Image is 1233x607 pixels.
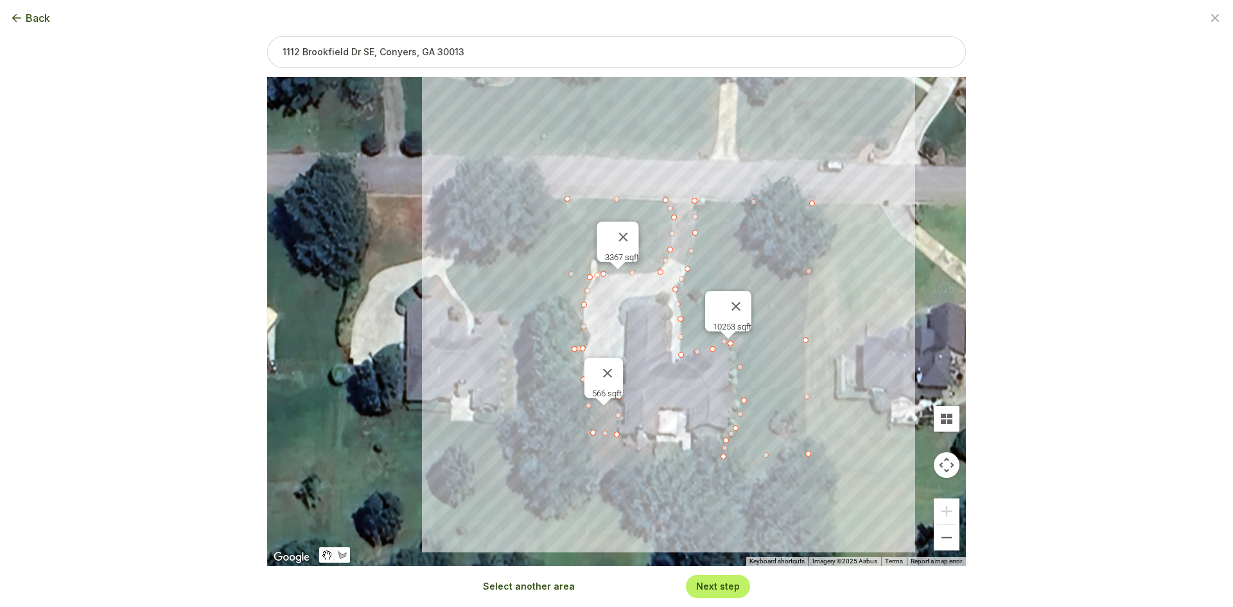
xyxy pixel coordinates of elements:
input: 1112 Brookfield Dr SE, Conyers, GA 30013 [267,36,966,68]
button: Keyboard shortcuts [749,557,805,566]
button: Close [721,291,751,322]
span: Imagery ©2025 Airbus [812,558,877,565]
button: Zoom out [934,525,959,550]
button: Stop drawing [319,547,335,563]
span: Back [26,10,50,26]
a: Open this area in Google Maps (opens a new window) [270,549,313,566]
button: Zoom in [934,498,959,524]
button: Draw a shape [335,547,350,563]
img: Google [270,549,313,566]
a: Report a map error [911,558,962,565]
a: Terms (opens in new tab) [885,558,903,565]
button: Map camera controls [934,452,959,478]
div: 10253 sqft [713,322,751,331]
button: Select another area [483,580,575,593]
button: Back [10,10,50,26]
button: Close [592,358,623,389]
div: 3367 sqft [605,252,639,262]
button: Next step [696,580,740,592]
button: Close [608,222,639,252]
button: Tilt map [934,406,959,432]
div: 566 sqft [592,389,623,398]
